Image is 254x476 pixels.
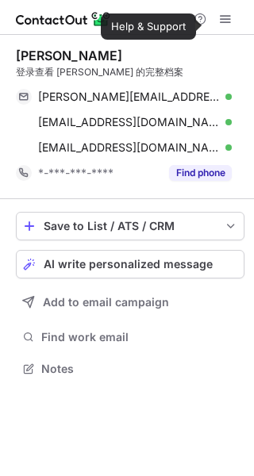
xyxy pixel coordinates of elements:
div: Save to List / ATS / CRM [44,220,217,232]
button: Reveal Button [169,165,232,181]
div: 登录查看 [PERSON_NAME] 的完整档案 [16,65,244,79]
button: Find work email [16,326,244,348]
button: AI write personalized message [16,250,244,278]
span: Find work email [41,330,238,344]
span: [PERSON_NAME][EMAIL_ADDRESS][DOMAIN_NAME] [38,90,220,104]
span: [EMAIL_ADDRESS][DOMAIN_NAME] [38,140,220,155]
button: save-profile-one-click [16,212,244,240]
span: Notes [41,362,238,376]
img: ContactOut v5.3.10 [16,10,111,29]
div: [PERSON_NAME] [16,48,122,63]
button: Notes [16,358,244,380]
button: Add to email campaign [16,288,244,317]
span: AI write personalized message [44,258,213,271]
span: Add to email campaign [43,296,169,309]
span: [EMAIL_ADDRESS][DOMAIN_NAME] [38,115,220,129]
